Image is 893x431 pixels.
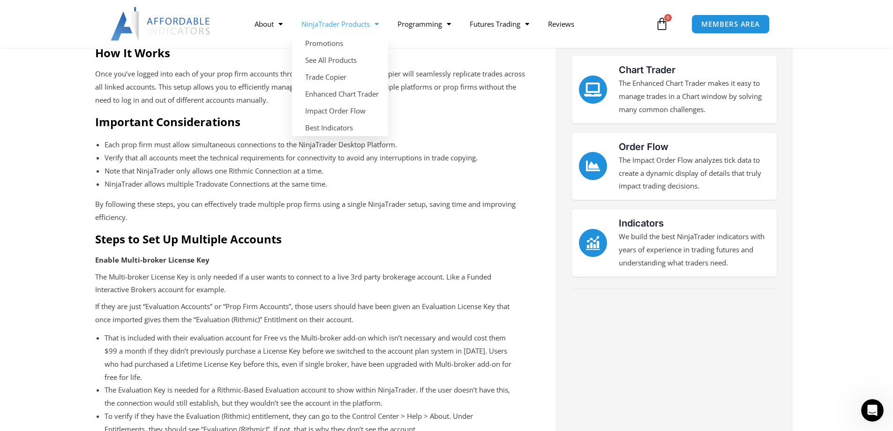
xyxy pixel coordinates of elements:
[95,300,525,326] p: If they are just “Evaluation Accounts” or “Prop Firm Accounts”, those users should have been give...
[619,154,770,193] p: The Impact Order Flow analyzes tick data to create a dynamic display of details that truly impact...
[95,114,525,129] h2: Important Considerations
[691,15,770,34] a: MEMBERS AREA
[292,85,388,102] a: Enhanced Chart Trader
[105,138,516,151] li: Each prop firm must allow simultaneous connections to the NinjaTrader Desktop Platform.
[95,232,525,246] h2: Steps to Set Up Multiple Accounts
[664,14,672,22] span: 0
[619,218,664,229] a: Indicators
[579,229,607,257] a: Indicators
[292,102,388,119] a: Impact Order Flow
[95,271,525,297] p: The Multi-broker License Key is only needed if a user wants to connect to a live 3rd party broker...
[292,13,388,35] a: NinjaTrader Products
[245,13,292,35] a: About
[105,151,516,165] li: Verify that all accounts meet the technical requirements for connectivity to avoid any interrupti...
[292,68,388,85] a: Trade Copier
[861,399,884,422] iframe: Intercom live chat
[105,165,516,178] li: Note that NinjaTrader only allows one Rithmic Connection at a time.
[579,152,607,180] a: Order Flow
[641,10,683,38] a: 0
[95,198,525,224] p: By following these steps, you can effectively trade multiple prop firms using a single NinjaTrade...
[95,45,525,60] h2: How It Works
[619,141,668,152] a: Order Flow
[619,77,770,116] p: The Enhanced Chart Trader makes it easy to manage trades in a Chart window by solving many common...
[292,35,388,136] ul: NinjaTrader Products
[460,13,539,35] a: Futures Trading
[95,68,525,107] p: Once you’ve logged into each of your prop firm accounts through NinjaTrader, the trade copier wil...
[292,52,388,68] a: See All Products
[292,119,388,136] a: Best Indicators
[105,178,516,191] li: NinjaTrader allows multiple Tradovate Connections at the same time.
[619,230,770,270] p: We build the best NinjaTrader indicators with years of experience in trading futures and understa...
[105,384,516,410] li: The Evaluation Key is needed for a Rithmic-Based Evaluation account to show within NinjaTrader. I...
[579,76,607,104] a: Chart Trader
[388,13,460,35] a: Programming
[245,13,653,35] nav: Menu
[95,255,210,265] strong: Enable Multi-broker License Key
[292,35,388,52] a: Promotions
[619,64,675,76] a: Chart Trader
[701,21,760,28] span: MEMBERS AREA
[539,13,584,35] a: Reviews
[111,7,211,41] img: LogoAI | Affordable Indicators – NinjaTrader
[105,332,516,384] li: That is included with their evaluation account for Free vs the Multi-broker add-on which isn’t ne...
